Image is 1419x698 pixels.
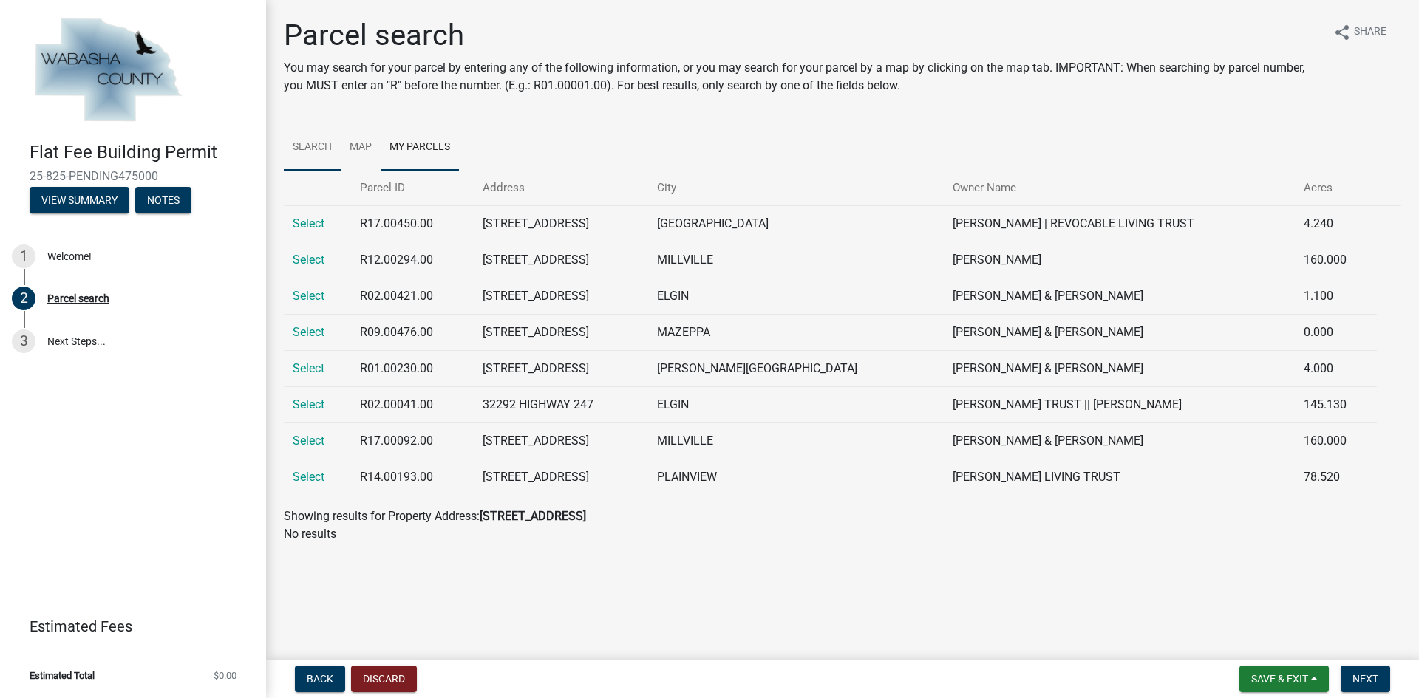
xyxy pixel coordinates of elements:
[351,422,474,459] td: R17.00092.00
[30,16,186,126] img: Wabasha County, Minnesota
[284,507,1401,525] div: Showing results for Property Address:
[351,666,417,692] button: Discard
[293,253,324,267] a: Select
[648,205,944,242] td: [GEOGRAPHIC_DATA]
[944,386,1296,422] td: [PERSON_NAME] TRUST || [PERSON_NAME]
[648,242,944,278] td: MILLVILLE
[351,171,474,205] th: Parcel ID
[1295,278,1377,314] td: 1.100
[944,171,1296,205] th: Owner Name
[30,169,236,183] span: 25-825-PENDING475000
[30,187,129,213] button: View Summary
[351,459,474,495] td: R14.00193.00
[284,124,341,171] a: Search
[284,18,1321,53] h1: Parcel search
[293,325,324,339] a: Select
[474,205,648,242] td: [STREET_ADDRESS]
[284,525,1401,543] p: No results
[1352,673,1378,685] span: Next
[474,350,648,386] td: [STREET_ADDRESS]
[944,422,1296,459] td: [PERSON_NAME] & [PERSON_NAME]
[295,666,345,692] button: Back
[648,314,944,350] td: MAZEPPA
[1295,422,1377,459] td: 160.000
[12,287,35,310] div: 2
[1354,24,1386,41] span: Share
[30,671,95,680] span: Estimated Total
[1239,666,1329,692] button: Save & Exit
[47,251,92,261] div: Welcome!
[1295,242,1377,278] td: 160.000
[944,350,1296,386] td: [PERSON_NAME] & [PERSON_NAME]
[944,205,1296,242] td: [PERSON_NAME] | REVOCABLE LIVING TRUST
[12,612,242,641] a: Estimated Fees
[1251,673,1308,685] span: Save & Exit
[351,205,474,242] td: R17.00450.00
[1295,205,1377,242] td: 4.240
[474,242,648,278] td: [STREET_ADDRESS]
[351,386,474,422] td: R02.00041.00
[944,278,1296,314] td: [PERSON_NAME] & [PERSON_NAME]
[293,470,324,484] a: Select
[351,242,474,278] td: R12.00294.00
[30,142,254,163] h4: Flat Fee Building Permit
[293,434,324,448] a: Select
[341,124,381,171] a: Map
[648,386,944,422] td: ELGIN
[1295,386,1377,422] td: 145.130
[293,216,324,230] a: Select
[1333,24,1351,41] i: share
[381,124,459,171] a: My Parcels
[284,59,1321,95] p: You may search for your parcel by entering any of the following information, or you may search fo...
[648,350,944,386] td: [PERSON_NAME][GEOGRAPHIC_DATA]
[1295,350,1377,386] td: 4.000
[474,459,648,495] td: [STREET_ADDRESS]
[944,242,1296,278] td: [PERSON_NAME]
[135,195,191,207] wm-modal-confirm: Notes
[648,278,944,314] td: ELGIN
[944,459,1296,495] td: [PERSON_NAME] LIVING TRUST
[1295,459,1377,495] td: 78.520
[1321,18,1398,47] button: shareShare
[351,350,474,386] td: R01.00230.00
[474,278,648,314] td: [STREET_ADDRESS]
[214,671,236,680] span: $0.00
[47,293,109,304] div: Parcel search
[30,195,129,207] wm-modal-confirm: Summary
[474,171,648,205] th: Address
[135,187,191,213] button: Notes
[944,314,1296,350] td: [PERSON_NAME] & [PERSON_NAME]
[474,314,648,350] td: [STREET_ADDRESS]
[12,329,35,353] div: 3
[648,459,944,495] td: PLAINVIEW
[351,278,474,314] td: R02.00421.00
[1341,666,1390,692] button: Next
[307,673,333,685] span: Back
[293,361,324,375] a: Select
[293,289,324,303] a: Select
[12,244,35,268] div: 1
[648,422,944,459] td: MILLVILLE
[480,509,586,523] strong: [STREET_ADDRESS]
[351,314,474,350] td: R09.00476.00
[1295,171,1377,205] th: Acres
[1295,314,1377,350] td: 0.000
[474,386,648,422] td: 32292 HIGHWAY 247
[474,422,648,459] td: [STREET_ADDRESS]
[648,171,944,205] th: City
[293,397,324,411] a: Select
